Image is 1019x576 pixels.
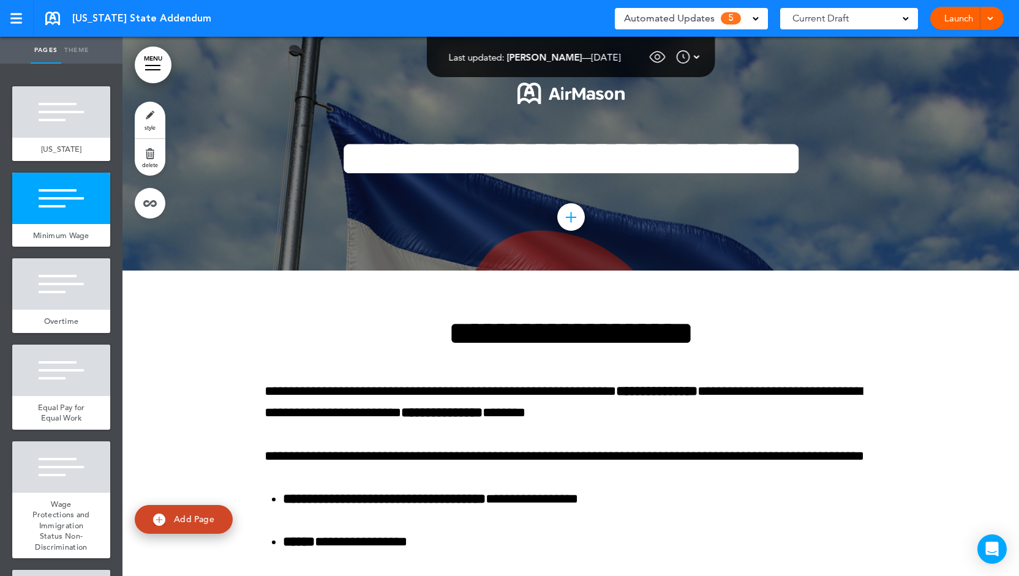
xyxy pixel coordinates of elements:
a: Overtime [12,310,110,333]
span: Current Draft [792,10,849,27]
span: [US_STATE] [41,144,82,154]
a: MENU [135,47,171,83]
span: Last updated: [449,51,505,63]
span: Automated Updates [624,10,715,27]
div: Open Intercom Messenger [977,534,1007,564]
span: style [145,124,156,131]
a: Minimum Wage [12,224,110,247]
a: Add Page [135,505,233,534]
a: Wage Protections and Immigration Status Non-Discrimination [12,493,110,559]
span: Wage Protections and Immigration Status Non-Discrimination [32,499,90,552]
img: arrow-down-white.svg [694,50,700,64]
span: [US_STATE] State Addendum [72,12,211,25]
a: style [135,102,165,138]
span: Equal Pay for Equal Work [38,402,85,424]
span: 5 [721,12,741,24]
img: time.svg [676,50,691,64]
span: Minimum Wage [33,230,89,241]
a: Theme [61,37,92,64]
span: Overtime [44,316,78,326]
img: 1722553576973-Airmason_logo_White.png [517,83,625,104]
img: eye_approvals.svg [649,48,667,66]
a: delete [135,139,165,176]
span: [PERSON_NAME] [507,51,582,63]
a: Equal Pay for Equal Work [12,396,110,430]
span: delete [142,161,158,168]
span: Add Page [174,514,214,525]
a: [US_STATE] [12,138,110,161]
div: — [449,53,621,62]
a: Pages [31,37,61,64]
a: Launch [939,7,978,30]
span: [DATE] [592,51,621,63]
img: add.svg [153,514,165,526]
